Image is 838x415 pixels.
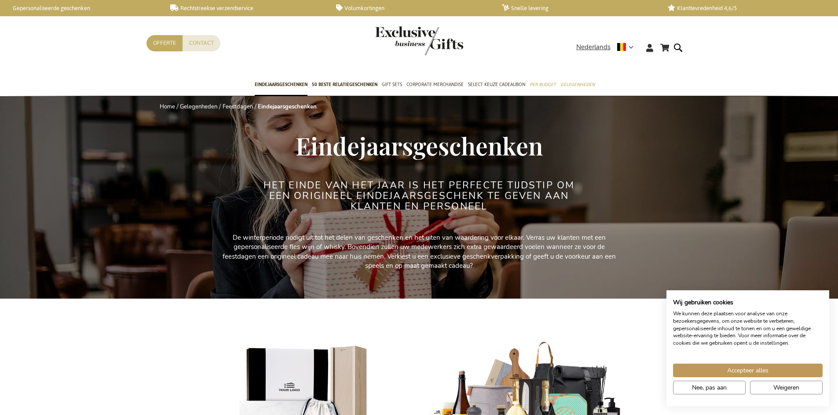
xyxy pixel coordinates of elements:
[258,103,317,111] strong: Eindejaarsgeschenken
[170,4,322,12] a: Rechtstreekse verzendservice
[160,103,175,111] a: Home
[336,4,488,12] a: Volumkortingen
[406,80,464,89] span: Corporate Merchandise
[254,180,584,212] h2: Het einde van het jaar is het perfecte tijdstip om een origineel eindejaarsgeschenk te geven aan ...
[530,80,556,89] span: Per Budget
[221,233,617,271] p: De winterperiode nodigt uit tot het delen van geschenken en het uiten van waardering voor elkaar....
[576,42,639,52] div: Nederlands
[4,4,156,12] a: Gepersonaliseerde geschenken
[668,4,820,12] a: Klanttevredenheid 4,6/5
[382,80,402,89] span: Gift Sets
[673,364,823,377] button: Accepteer alle cookies
[502,4,654,12] a: Snelle levering
[146,35,183,51] a: Offerte
[183,35,220,51] a: Contact
[560,80,595,89] span: Gelegenheden
[296,129,543,162] span: Eindejaarsgeschenken
[375,26,463,55] img: Exclusive Business gifts logo
[468,80,525,89] span: Select Keuze Cadeaubon
[750,381,823,394] button: Alle cookies weigeren
[180,103,217,111] a: Gelegenheden
[673,310,823,347] p: We kunnen deze plaatsen voor analyse van onze bezoekersgegevens, om onze website te verbeteren, g...
[727,366,768,375] span: Accepteer alles
[255,80,307,89] span: Eindejaarsgeschenken
[312,80,377,89] span: 50 beste relatiegeschenken
[673,381,746,394] button: Pas cookie voorkeuren aan
[576,42,611,52] span: Nederlands
[223,103,253,111] a: Feestdagen
[773,383,799,392] span: Weigeren
[692,383,727,392] span: Nee, pas aan
[673,299,823,307] h2: Wij gebruiken cookies
[375,26,419,55] a: store logo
